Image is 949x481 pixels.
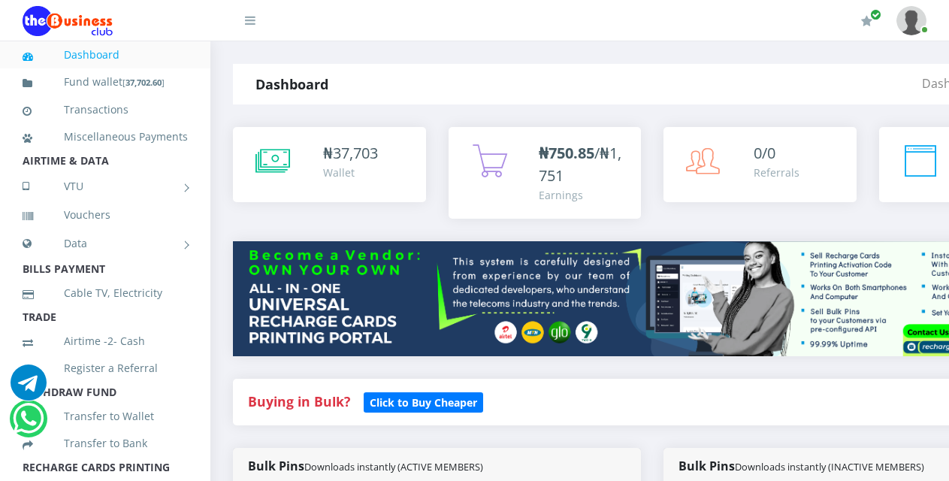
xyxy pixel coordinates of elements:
[248,392,350,410] strong: Buying in Bulk?
[233,127,426,202] a: ₦37,703 Wallet
[255,75,328,93] strong: Dashboard
[323,142,378,165] div: ₦
[23,324,188,358] a: Airtime -2- Cash
[333,143,378,163] span: 37,703
[23,426,188,461] a: Transfer to Bank
[304,460,483,473] small: Downloads instantly (ACTIVE MEMBERS)
[370,395,477,410] b: Click to Buy Cheaper
[23,399,188,434] a: Transfer to Wallet
[679,458,924,474] strong: Bulk Pins
[23,225,188,262] a: Data
[539,187,627,203] div: Earnings
[23,351,188,386] a: Register a Referral
[23,198,188,232] a: Vouchers
[539,143,621,186] span: /₦1,751
[23,92,188,127] a: Transactions
[122,77,165,88] small: [ ]
[323,165,378,180] div: Wallet
[13,412,44,437] a: Chat for support
[663,127,857,202] a: 0/0 Referrals
[870,9,881,20] span: Renew/Upgrade Subscription
[23,119,188,154] a: Miscellaneous Payments
[23,168,188,205] a: VTU
[23,6,113,36] img: Logo
[248,458,483,474] strong: Bulk Pins
[449,127,642,219] a: ₦750.85/₦1,751 Earnings
[539,143,594,163] b: ₦750.85
[754,165,799,180] div: Referrals
[364,392,483,410] a: Click to Buy Cheaper
[23,65,188,100] a: Fund wallet[37,702.60]
[125,77,162,88] b: 37,702.60
[11,376,47,401] a: Chat for support
[23,38,188,72] a: Dashboard
[735,460,924,473] small: Downloads instantly (INACTIVE MEMBERS)
[23,276,188,310] a: Cable TV, Electricity
[896,6,926,35] img: User
[861,15,872,27] i: Renew/Upgrade Subscription
[754,143,775,163] span: 0/0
